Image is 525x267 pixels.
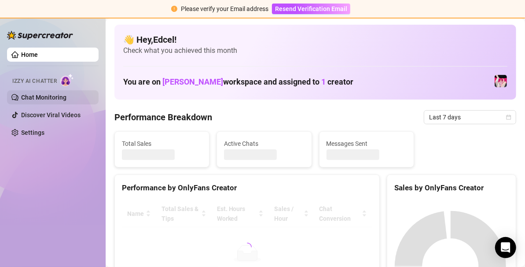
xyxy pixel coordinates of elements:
span: Izzy AI Chatter [12,77,57,85]
h4: Performance Breakdown [114,111,212,123]
span: exclamation-circle [171,6,177,12]
a: Chat Monitoring [21,94,66,101]
span: Messages Sent [327,139,407,148]
img: logo-BBDzfeDw.svg [7,31,73,40]
h4: 👋 Hey, Edcel ! [123,33,507,46]
img: emopink69 [495,75,507,87]
a: Settings [21,129,44,136]
span: Total Sales [122,139,202,148]
button: Resend Verification Email [272,4,350,14]
span: Resend Verification Email [275,5,347,12]
h1: You are on workspace and assigned to creator [123,77,353,87]
span: Active Chats [224,139,304,148]
a: Discover Viral Videos [21,111,81,119]
span: [PERSON_NAME] [162,77,223,86]
span: calendar [506,115,511,120]
span: 1 [321,77,326,86]
div: Open Intercom Messenger [495,237,516,258]
img: AI Chatter [60,74,74,86]
a: Home [21,51,38,58]
span: Check what you achieved this month [123,46,507,56]
div: Performance by OnlyFans Creator [122,182,372,194]
div: Please verify your Email address [181,4,268,14]
div: Sales by OnlyFans Creator [394,182,509,194]
span: Last 7 days [429,111,511,124]
span: loading [243,243,252,252]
